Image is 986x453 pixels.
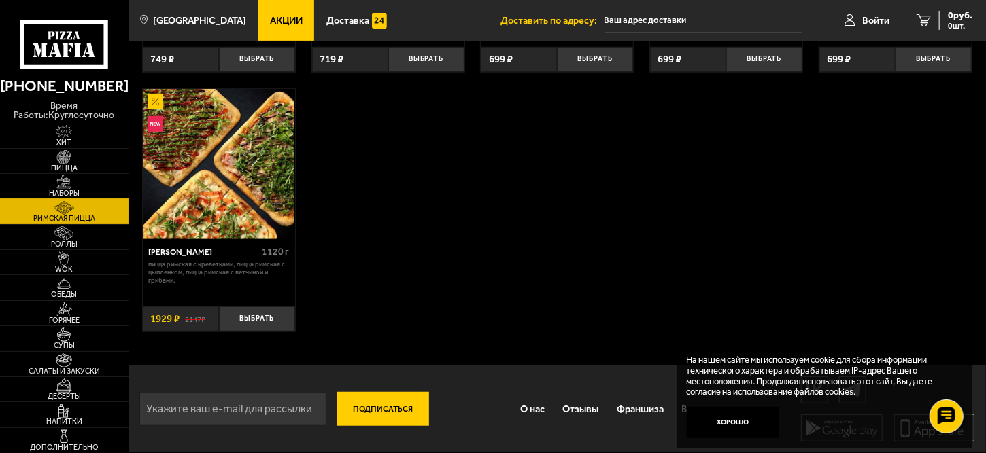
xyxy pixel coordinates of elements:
span: Доставка [326,16,369,26]
span: 699 ₽ [827,54,851,65]
span: 0 руб. [948,11,972,20]
a: Франшиза [608,392,673,425]
button: Подписаться [337,392,430,426]
img: Новинка [148,116,163,132]
span: Доставить по адресу: [501,16,605,26]
button: Выбрать [388,47,464,72]
span: 749 ₽ [150,54,174,65]
input: Укажите ваш e-mail для рассылки [139,392,326,426]
p: На нашем сайте мы используем cookie для сбора информации технического характера и обрабатываем IP... [687,355,954,397]
span: 0 шт. [948,22,972,30]
button: Выбрать [219,47,295,72]
a: АкционныйНовинкаМама Миа [143,89,295,239]
button: Выбрать [726,47,802,72]
img: Акционный [148,94,163,109]
span: 699 ₽ [658,54,681,65]
span: 699 ₽ [489,54,513,65]
s: 2147 ₽ [185,314,205,324]
a: Вакансии [673,392,732,425]
a: Отзывы [554,392,608,425]
img: 15daf4d41897b9f0e9f617042186c801.svg [372,13,388,29]
button: Хорошо [687,407,779,437]
a: О нас [512,392,554,425]
p: Пицца Римская с креветками, Пицца Римская с цыплёнком, Пицца Римская с ветчиной и грибами. [148,260,289,285]
img: Мама Миа [143,89,294,239]
button: Выбрать [896,47,972,72]
div: [PERSON_NAME] [148,247,258,257]
span: 719 ₽ [320,54,343,65]
span: Акции [270,16,303,26]
span: 1120 г [262,246,290,257]
button: Выбрать [557,47,633,72]
span: 1929 ₽ [150,314,180,324]
span: [GEOGRAPHIC_DATA] [153,16,246,26]
button: Выбрать [219,306,295,331]
span: Войти [862,16,889,26]
input: Ваш адрес доставки [605,8,802,33]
